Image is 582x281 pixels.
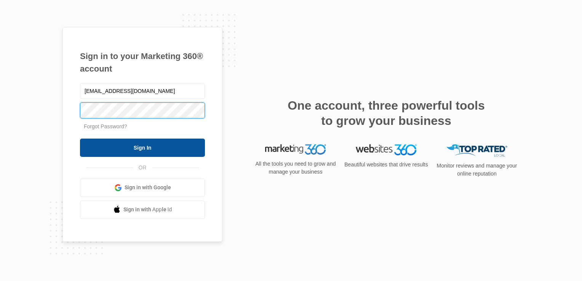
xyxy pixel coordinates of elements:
[133,164,152,172] span: OR
[434,162,520,178] p: Monitor reviews and manage your online reputation
[80,139,205,157] input: Sign In
[84,123,127,129] a: Forgot Password?
[125,184,171,192] span: Sign in with Google
[285,98,487,128] h2: One account, three powerful tools to grow your business
[80,201,205,219] a: Sign in with Apple Id
[344,161,429,169] p: Beautiful websites that drive results
[253,160,338,176] p: All the tools you need to grow and manage your business
[446,144,507,157] img: Top Rated Local
[356,144,417,155] img: Websites 360
[80,50,205,75] h1: Sign in to your Marketing 360® account
[80,83,205,99] input: Email
[80,179,205,197] a: Sign in with Google
[265,144,326,155] img: Marketing 360
[123,206,172,214] span: Sign in with Apple Id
